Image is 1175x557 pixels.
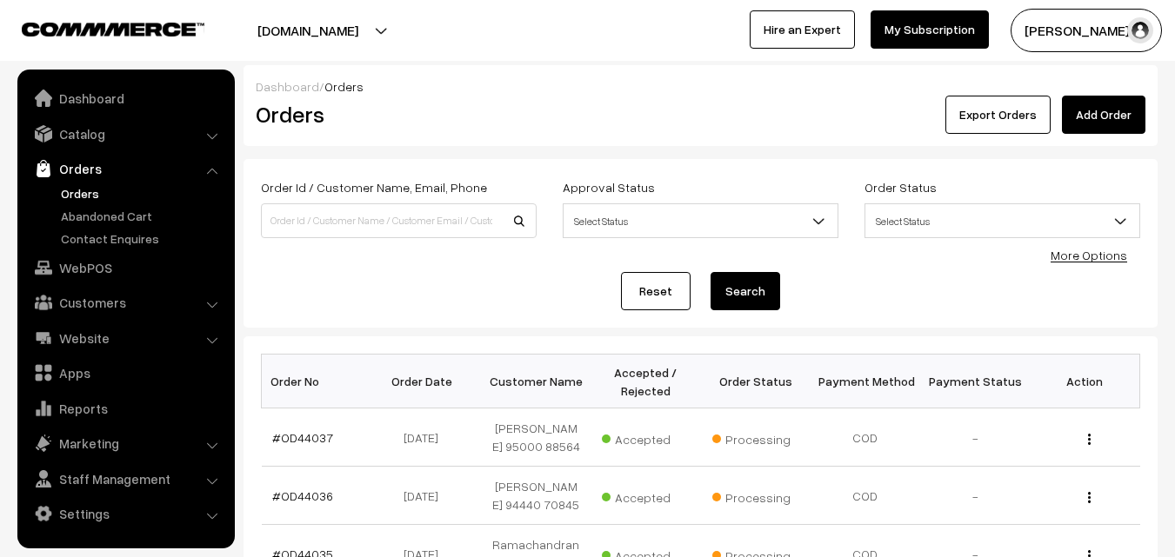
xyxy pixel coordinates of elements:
a: Add Order [1062,96,1145,134]
td: - [920,467,1030,525]
th: Accepted / Rejected [591,355,700,408]
label: Approval Status [563,178,655,196]
a: Orders [57,184,229,202]
span: Select Status [865,203,1140,238]
img: Menu [1088,434,1091,445]
button: [DOMAIN_NAME] [197,9,419,52]
th: Order No [262,355,371,408]
td: COD [811,467,920,525]
img: Menu [1088,492,1091,503]
th: Order Date [371,355,481,408]
span: Processing [712,484,799,507]
a: Contact Enquires [57,229,229,248]
td: COD [811,408,920,467]
th: Payment Status [920,355,1030,408]
div: / [256,77,1145,96]
a: Reset [621,272,691,310]
td: [PERSON_NAME] 94440 70845 [481,467,591,525]
th: Payment Method [811,355,920,408]
a: Apps [22,357,229,388]
span: Select Status [564,206,838,236]
a: Abandoned Cart [57,207,229,225]
a: WebPOS [22,252,229,283]
a: Settings [22,498,229,529]
a: Orders [22,153,229,184]
a: Reports [22,393,229,424]
a: Website [22,322,229,354]
td: - [920,408,1030,467]
th: Order Status [701,355,811,408]
a: Catalog [22,118,229,149]
input: Order Id / Customer Name / Customer Email / Customer Phone [261,203,537,238]
span: Orders [324,79,364,94]
a: My Subscription [871,10,989,49]
a: Hire an Expert [750,10,855,49]
img: user [1127,17,1153,43]
a: #OD44037 [272,430,333,445]
td: [DATE] [371,408,481,467]
td: [PERSON_NAME] 95000 88564 [481,408,591,467]
label: Order Id / Customer Name, Email, Phone [261,178,487,196]
span: Select Status [563,203,838,238]
a: Dashboard [22,83,229,114]
a: Dashboard [256,79,319,94]
span: Accepted [602,484,689,507]
td: [DATE] [371,467,481,525]
span: Processing [712,426,799,448]
a: More Options [1051,248,1127,262]
button: [PERSON_NAME] s… [1011,9,1162,52]
h2: Orders [256,101,535,128]
button: Search [711,272,780,310]
a: COMMMERCE [22,17,174,38]
th: Action [1030,355,1139,408]
a: Staff Management [22,463,229,494]
span: Select Status [865,206,1139,236]
th: Customer Name [481,355,591,408]
button: Export Orders [945,96,1051,134]
a: #OD44036 [272,488,333,503]
label: Order Status [865,178,937,196]
a: Customers [22,287,229,318]
a: Marketing [22,428,229,459]
img: COMMMERCE [22,23,204,36]
span: Accepted [602,426,689,448]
